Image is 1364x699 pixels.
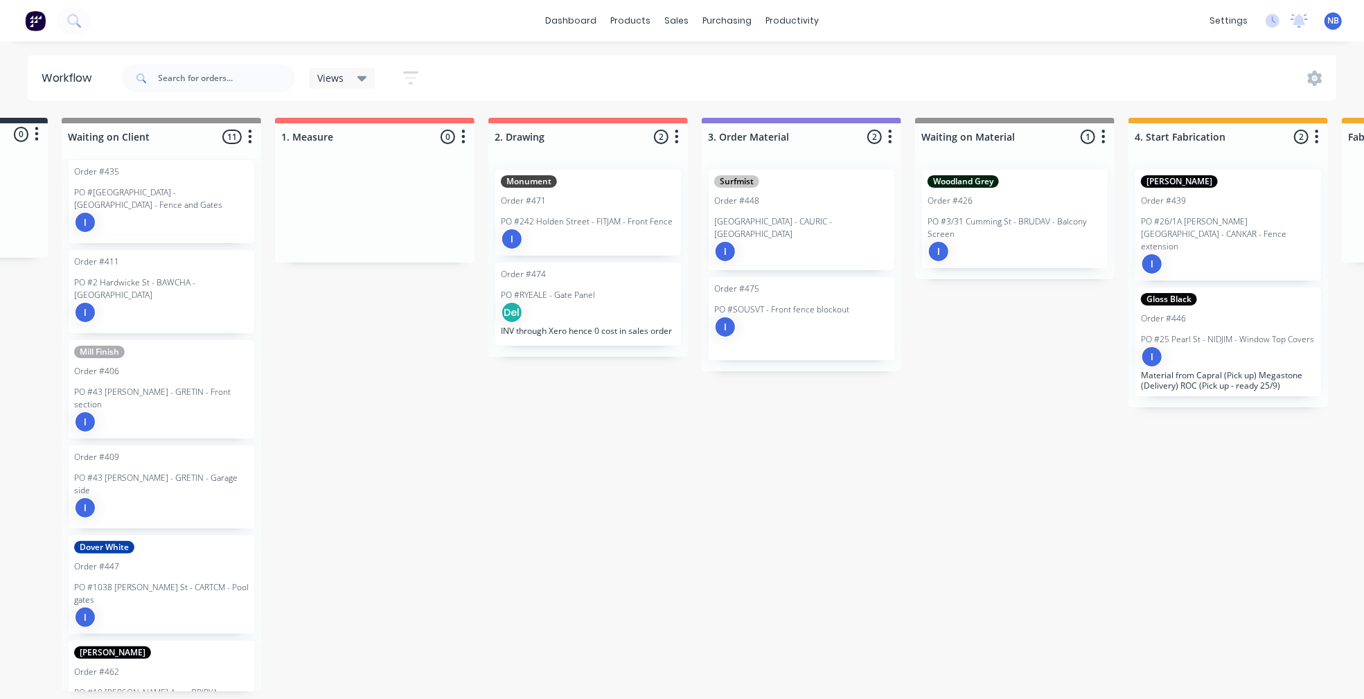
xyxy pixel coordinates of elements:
[501,301,523,324] div: Del
[1141,175,1218,188] div: [PERSON_NAME]
[501,268,546,281] div: Order #474
[1327,15,1339,27] span: NB
[501,228,523,250] div: I
[74,497,96,519] div: I
[501,175,557,188] div: Monument
[74,346,125,358] div: Mill Finish
[1141,333,1314,346] p: PO #25 Pearl St - NIDJIM - Window Top Covers
[928,175,999,188] div: Woodland Grey
[74,166,119,178] div: Order #435
[74,451,119,463] div: Order #409
[501,195,546,207] div: Order #471
[922,170,1108,268] div: Woodland GreyOrder #426PO #3/31 Cumming St - BRUDAV - Balcony ScreenI
[1141,195,1186,207] div: Order #439
[495,263,681,346] div: Order #474PO #RYEALE - Gate PanelDelINV through Xero hence 0 cost in sales order
[1141,370,1316,391] p: Material from Capral (Pick up) Megastone (Delivery) ROC (Pick up - ready 25/9)
[714,215,889,240] p: [GEOGRAPHIC_DATA] - CAURIC - [GEOGRAPHIC_DATA]
[1141,312,1186,325] div: Order #446
[1141,253,1163,275] div: I
[74,301,96,324] div: I
[69,160,254,243] div: Order #435PO #[GEOGRAPHIC_DATA] - [GEOGRAPHIC_DATA] - Fence and GatesI
[74,541,134,554] div: Dover White
[1135,170,1321,281] div: [PERSON_NAME]Order #439PO #26/1A [PERSON_NAME][GEOGRAPHIC_DATA] - CANKAR - Fence extensionI
[158,64,295,92] input: Search for orders...
[25,10,46,31] img: Factory
[928,240,950,263] div: I
[495,170,681,256] div: MonumentOrder #471PO #242 Holden Street - FITJAM - Front FenceI
[74,581,249,606] p: PO #1038 [PERSON_NAME] St - CARTCM - Pool gates
[74,211,96,233] div: I
[74,560,119,573] div: Order #447
[709,277,894,360] div: Order #475PO #SOUSVT - Front fence blockoutI
[74,276,249,301] p: PO #2 Hardwicke St - BAWCHA - [GEOGRAPHIC_DATA]
[709,170,894,270] div: SurfmistOrder #448[GEOGRAPHIC_DATA] - CAURIC - [GEOGRAPHIC_DATA]I
[74,386,249,411] p: PO #43 [PERSON_NAME] - GRETIN - Front section
[759,10,826,31] div: productivity
[538,10,603,31] a: dashboard
[928,215,1102,240] p: PO #3/31 Cumming St - BRUDAV - Balcony Screen
[501,326,675,336] p: INV through Xero hence 0 cost in sales order
[74,256,119,268] div: Order #411
[1141,215,1316,253] p: PO #26/1A [PERSON_NAME][GEOGRAPHIC_DATA] - CANKAR - Fence extension
[714,303,849,316] p: PO #SOUSVT - Front fence blockout
[501,215,673,228] p: PO #242 Holden Street - FITJAM - Front Fence
[317,71,344,85] span: Views
[69,445,254,529] div: Order #409PO #43 [PERSON_NAME] - GRETIN - Garage sideI
[714,195,759,207] div: Order #448
[69,536,254,634] div: Dover WhiteOrder #447PO #1038 [PERSON_NAME] St - CARTCM - Pool gatesI
[714,175,759,188] div: Surfmist
[696,10,759,31] div: purchasing
[74,186,249,211] p: PO #[GEOGRAPHIC_DATA] - [GEOGRAPHIC_DATA] - Fence and Gates
[74,606,96,628] div: I
[657,10,696,31] div: sales
[69,340,254,439] div: Mill FinishOrder #406PO #43 [PERSON_NAME] - GRETIN - Front sectionI
[1141,293,1197,306] div: Gloss Black
[603,10,657,31] div: products
[74,666,119,678] div: Order #462
[74,646,151,659] div: [PERSON_NAME]
[1135,287,1321,396] div: Gloss BlackOrder #446PO #25 Pearl St - NIDJIM - Window Top CoversIMaterial from Capral (Pick up) ...
[74,411,96,433] div: I
[1203,10,1255,31] div: settings
[928,195,973,207] div: Order #426
[69,250,254,333] div: Order #411PO #2 Hardwicke St - BAWCHA - [GEOGRAPHIC_DATA]I
[714,316,736,338] div: I
[714,240,736,263] div: I
[74,365,119,378] div: Order #406
[1141,346,1163,368] div: I
[42,70,98,87] div: Workflow
[501,289,595,301] p: PO #RYEALE - Gate Panel
[74,472,249,497] p: PO #43 [PERSON_NAME] - GRETIN - Garage side
[714,283,759,295] div: Order #475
